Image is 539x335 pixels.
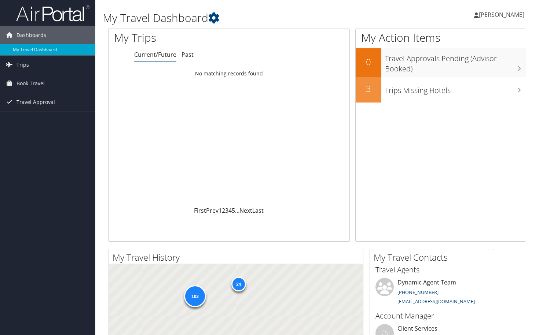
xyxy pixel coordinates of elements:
[385,82,526,96] h3: Trips Missing Hotels
[397,289,439,295] a: [PHONE_NUMBER]
[16,26,46,44] span: Dashboards
[109,67,349,80] td: No matching records found
[235,206,239,215] span: …
[252,206,264,215] a: Last
[181,51,194,59] a: Past
[232,206,235,215] a: 5
[372,278,492,308] li: Dynamic Agent Team
[114,30,243,45] h1: My Trips
[225,206,228,215] a: 3
[16,56,29,74] span: Trips
[474,4,532,26] a: [PERSON_NAME]
[222,206,225,215] a: 2
[374,251,494,264] h2: My Travel Contacts
[206,206,219,215] a: Prev
[134,51,176,59] a: Current/Future
[113,251,363,264] h2: My Travel History
[385,50,526,74] h3: Travel Approvals Pending (Advisor Booked)
[479,11,524,19] span: [PERSON_NAME]
[16,93,55,111] span: Travel Approval
[356,30,526,45] h1: My Action Items
[103,10,389,26] h1: My Travel Dashboard
[356,48,526,77] a: 0Travel Approvals Pending (Advisor Booked)
[356,77,526,103] a: 3Trips Missing Hotels
[16,74,45,93] span: Book Travel
[239,206,252,215] a: Next
[375,311,488,321] h3: Account Manager
[397,298,475,305] a: [EMAIL_ADDRESS][DOMAIN_NAME]
[228,206,232,215] a: 4
[356,82,381,95] h2: 3
[184,285,206,307] div: 103
[375,265,488,275] h3: Travel Agents
[219,206,222,215] a: 1
[16,5,89,22] img: airportal-logo.png
[194,206,206,215] a: First
[356,56,381,68] h2: 0
[231,277,246,291] div: 24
